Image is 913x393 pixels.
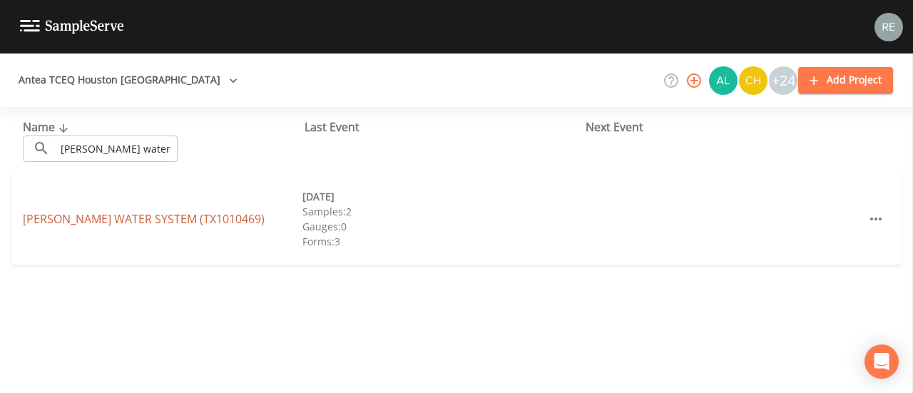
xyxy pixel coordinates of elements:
div: +24 [769,66,797,95]
span: Name [23,119,72,135]
img: c74b8b8b1c7a9d34f67c5e0ca157ed15 [739,66,767,95]
div: Gauges: 0 [302,219,582,234]
input: Search Projects [56,136,178,162]
img: 30a13df2a12044f58df5f6b7fda61338 [709,66,738,95]
button: Add Project [798,67,893,93]
div: Last Event [305,118,586,136]
div: Charles Medina [738,66,768,95]
div: Samples: 2 [302,204,582,219]
button: Antea TCEQ Houston [GEOGRAPHIC_DATA] [13,67,243,93]
div: Next Event [586,118,867,136]
img: e720f1e92442e99c2aab0e3b783e6548 [874,13,903,41]
div: Alaina Hahn [708,66,738,95]
div: [DATE] [302,189,582,204]
div: Open Intercom Messenger [864,344,899,379]
div: Forms: 3 [302,234,582,249]
a: [PERSON_NAME] WATER SYSTEM (TX1010469) [23,211,265,227]
img: logo [20,20,124,34]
